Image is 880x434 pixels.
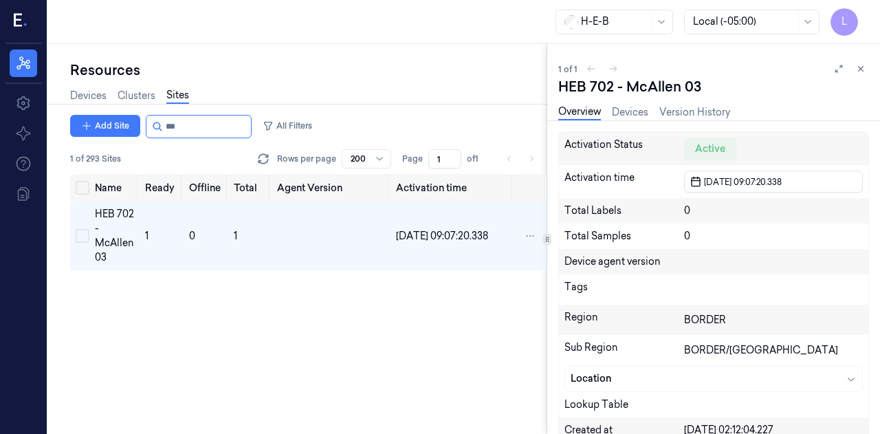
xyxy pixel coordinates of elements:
div: HEB 702 - McAllen 03 [95,207,134,265]
span: [DATE] 09:07:20.338 [396,230,488,242]
button: Add Site [70,115,140,137]
span: 1 [234,230,237,242]
div: 0 [684,229,863,243]
div: Device agent version [564,254,683,269]
button: Location [565,366,862,391]
div: Total Samples [564,229,683,243]
th: Total [228,174,272,202]
div: HEB 702 - McAllen 03 [558,77,701,96]
div: Region [564,310,683,329]
a: Devices [70,89,107,103]
th: Ready [140,174,184,202]
span: of 1 [467,153,489,165]
a: Sites [166,88,189,104]
th: Offline [184,174,228,202]
span: 1 of 293 Sites [70,153,121,165]
div: Sub Region [564,340,683,360]
button: All Filters [257,115,318,137]
div: Active [684,138,736,160]
div: Resources [70,61,547,80]
span: [DATE] 09:07:20.338 [701,175,782,188]
th: Agent Version [272,174,390,202]
button: L [830,8,858,36]
div: Location [571,371,685,386]
span: 1 [145,230,148,242]
div: Lookup Table [564,398,863,412]
span: 0 [189,230,195,242]
div: Total Labels [564,204,683,218]
p: Rows per page [277,153,336,165]
button: [DATE] 09:07:20.338 [684,171,863,193]
a: Devices [612,105,648,120]
a: Version History [659,105,730,120]
div: Activation time [564,171,683,193]
a: Overview [558,105,601,120]
nav: pagination [500,149,541,169]
button: Select all [76,181,89,195]
a: Clusters [118,89,155,103]
th: Activation time [390,174,514,202]
div: 0 [684,204,863,218]
button: Select row [76,229,89,243]
div: Tags [564,280,683,299]
span: Page [402,153,423,165]
th: Name [89,174,140,202]
div: Activation Status [564,138,683,160]
span: 1 of 1 [558,63,577,75]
